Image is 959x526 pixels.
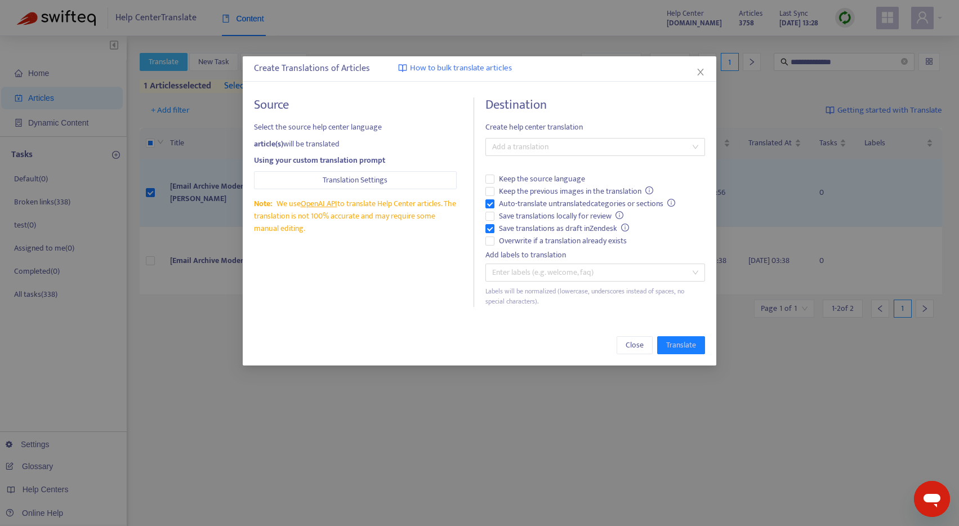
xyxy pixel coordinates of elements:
[494,235,631,247] span: Overwrite if a translation already exists
[645,186,653,194] span: info-circle
[254,121,457,133] span: Select the source help center language
[485,286,705,307] div: Labels will be normalized (lowercase, underscores instead of spaces, no special characters).
[410,62,512,75] span: How to bulk translate articles
[657,336,705,354] button: Translate
[254,171,457,189] button: Translation Settings
[254,138,457,150] div: will be translated
[301,197,337,210] a: OpenAI API
[398,62,512,75] a: How to bulk translate articles
[667,199,675,207] span: info-circle
[485,249,705,261] div: Add labels to translation
[615,211,623,219] span: info-circle
[621,224,629,231] span: info-circle
[494,185,658,198] span: Keep the previous images in the translation
[494,173,590,185] span: Keep the source language
[494,210,628,222] span: Save translations locally for review
[494,222,634,235] span: Save translations as draft in Zendesk
[254,97,457,113] h4: Source
[694,66,707,78] button: Close
[254,137,283,150] strong: article(s)
[254,197,272,210] span: Note:
[254,154,457,167] div: Using your custom translation prompt
[485,121,705,133] span: Create help center translation
[398,64,407,73] img: image-link
[254,198,457,235] div: We use to translate Help Center articles. The translation is not 100% accurate and may require so...
[254,62,705,75] div: Create Translations of Articles
[323,174,388,186] span: Translation Settings
[485,97,705,113] h4: Destination
[696,68,705,77] span: close
[494,198,680,210] span: Auto-translate untranslated categories or sections
[914,481,950,517] iframe: メッセージングウィンドウを開くボタン
[626,339,644,351] span: Close
[617,336,653,354] button: Close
